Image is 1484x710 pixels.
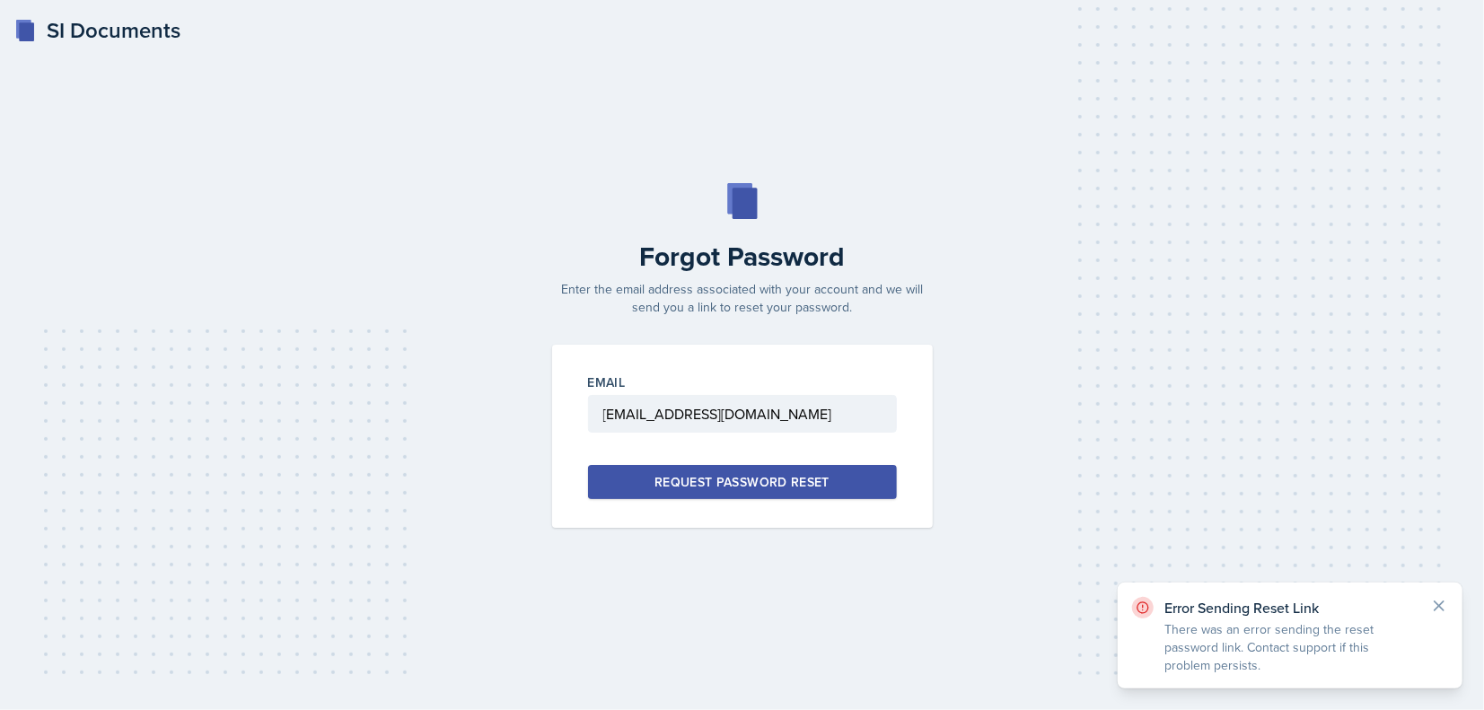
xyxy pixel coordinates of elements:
[541,241,944,273] h2: Forgot Password
[1164,620,1416,674] p: There was an error sending the reset password link. Contact support if this problem persists.
[654,473,830,491] div: Request Password Reset
[588,465,897,499] button: Request Password Reset
[1164,599,1416,617] p: Error Sending Reset Link
[588,395,897,433] input: Email
[14,14,180,47] a: SI Documents
[541,280,944,316] p: Enter the email address associated with your account and we will send you a link to reset your pa...
[588,373,626,391] label: Email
